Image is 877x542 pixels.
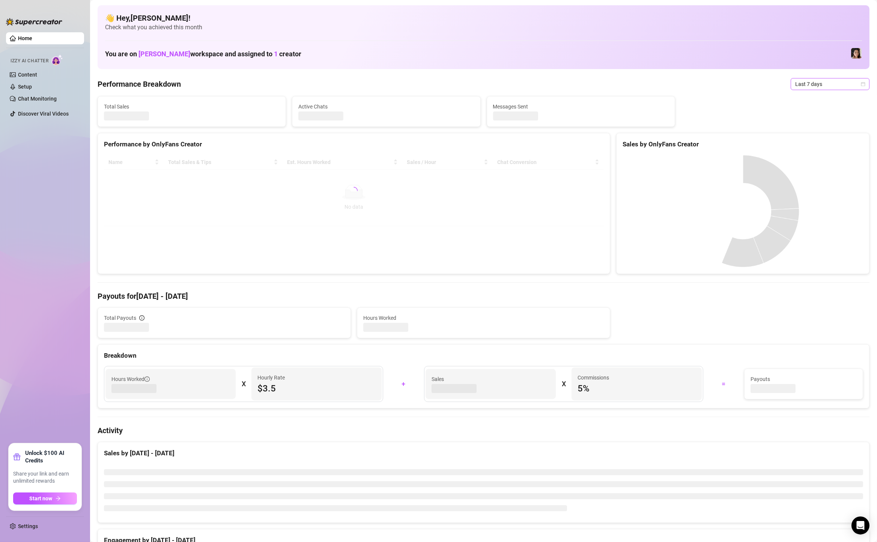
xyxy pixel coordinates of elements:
[298,102,474,111] span: Active Chats
[111,375,150,383] span: Hours Worked
[795,78,865,90] span: Last 7 days
[18,523,38,529] a: Settings
[11,57,48,65] span: Izzy AI Chatter
[105,23,862,32] span: Check what you achieved this month
[138,50,190,58] span: [PERSON_NAME]
[578,382,696,394] span: 5 %
[751,375,857,383] span: Payouts
[257,382,376,394] span: $3.5
[13,453,21,461] span: gift
[562,378,566,390] div: X
[104,351,863,361] div: Breakdown
[105,13,862,23] h4: 👋 Hey, [PERSON_NAME] !
[363,314,604,322] span: Hours Worked
[51,54,63,65] img: AI Chatter
[861,82,865,86] span: calendar
[18,35,32,41] a: Home
[623,139,863,149] div: Sales by OnlyFans Creator
[578,373,609,382] article: Commissions
[18,96,57,102] a: Chat Monitoring
[56,496,61,501] span: arrow-right
[104,102,280,111] span: Total Sales
[30,495,53,501] span: Start now
[98,291,869,301] h4: Payouts for [DATE] - [DATE]
[851,48,862,59] img: Luna
[388,378,420,390] div: +
[18,111,69,117] a: Discover Viral Videos
[708,378,740,390] div: =
[105,50,301,58] h1: You are on workspace and assigned to creator
[18,72,37,78] a: Content
[13,492,77,504] button: Start nowarrow-right
[432,375,550,383] span: Sales
[242,378,245,390] div: X
[144,376,150,382] span: info-circle
[274,50,278,58] span: 1
[139,315,144,321] span: info-circle
[98,79,181,89] h4: Performance Breakdown
[6,18,62,26] img: logo-BBDzfeDw.svg
[18,84,32,90] a: Setup
[257,373,285,382] article: Hourly Rate
[13,470,77,485] span: Share your link and earn unlimited rewards
[350,187,358,194] span: loading
[104,448,863,458] div: Sales by [DATE] - [DATE]
[25,449,77,464] strong: Unlock $100 AI Credits
[493,102,669,111] span: Messages Sent
[851,516,869,534] div: Open Intercom Messenger
[104,314,136,322] span: Total Payouts
[104,139,604,149] div: Performance by OnlyFans Creator
[98,425,869,436] h4: Activity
